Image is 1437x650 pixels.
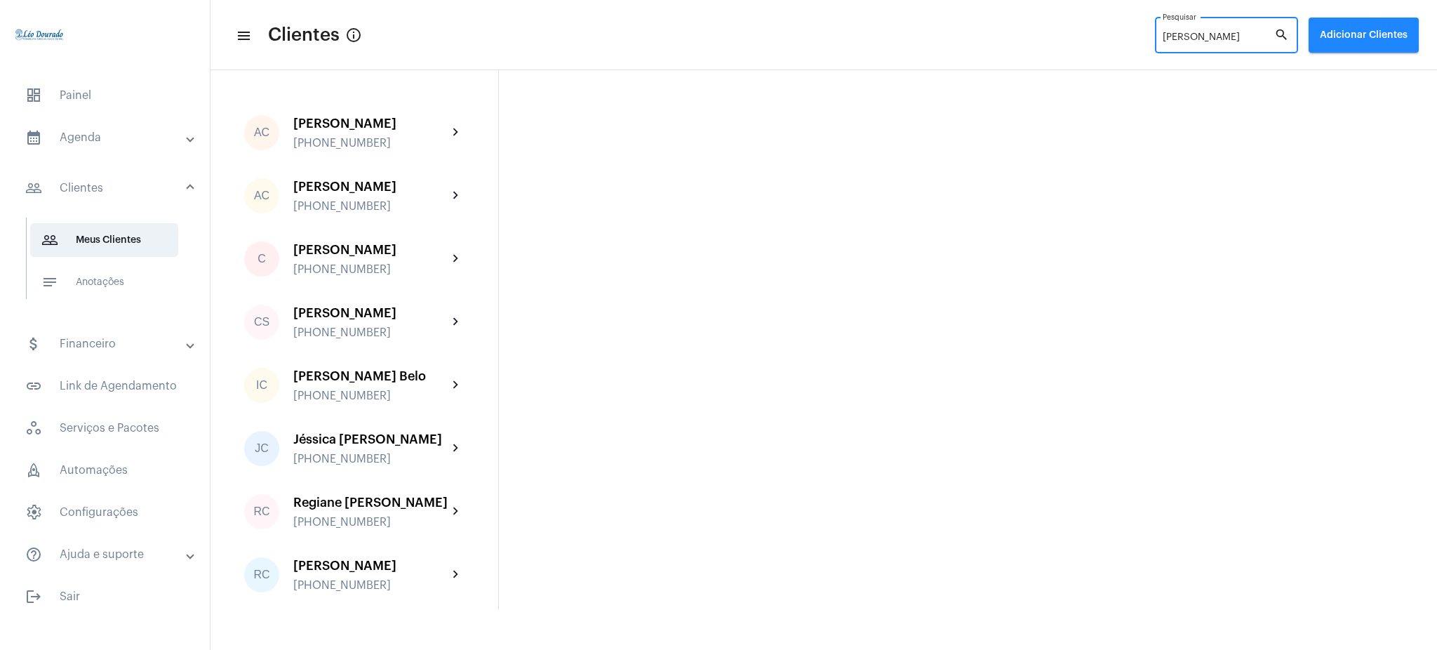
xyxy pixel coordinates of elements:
[25,180,187,197] mat-panel-title: Clientes
[268,24,340,46] span: Clientes
[25,588,42,605] mat-icon: sidenav icon
[14,453,196,487] span: Automações
[448,377,464,394] mat-icon: chevron_right
[293,453,448,465] div: [PHONE_NUMBER]
[8,538,210,571] mat-expansion-panel-header: sidenav iconAjuda e suporte
[293,496,448,510] div: Regiane [PERSON_NAME]
[8,211,210,319] div: sidenav iconClientes
[244,494,279,529] div: RC
[293,390,448,402] div: [PHONE_NUMBER]
[293,326,448,339] div: [PHONE_NUMBER]
[293,559,448,573] div: [PERSON_NAME]
[41,274,58,291] mat-icon: sidenav icon
[345,27,362,44] mat-icon: Button that displays a tooltip when focused or hovered over
[293,180,448,194] div: [PERSON_NAME]
[244,557,279,592] div: RC
[448,503,464,520] mat-icon: chevron_right
[448,124,464,141] mat-icon: chevron_right
[1320,30,1408,40] span: Adicionar Clientes
[244,178,279,213] div: AC
[448,314,464,331] mat-icon: chevron_right
[41,232,58,248] mat-icon: sidenav icon
[448,187,464,204] mat-icon: chevron_right
[293,243,448,257] div: [PERSON_NAME]
[25,546,42,563] mat-icon: sidenav icon
[293,263,448,276] div: [PHONE_NUMBER]
[293,137,448,150] div: [PHONE_NUMBER]
[340,21,368,49] button: Button that displays a tooltip when focused or hovered over
[293,432,448,446] div: Jéssica [PERSON_NAME]
[25,462,42,479] span: sidenav icon
[25,546,187,563] mat-panel-title: Ajuda e suporte
[8,166,210,211] mat-expansion-panel-header: sidenav iconClientes
[30,265,178,299] span: Anotações
[293,369,448,383] div: [PERSON_NAME] Belo
[244,115,279,150] div: AC
[25,336,187,352] mat-panel-title: Financeiro
[244,305,279,340] div: CS
[448,251,464,267] mat-icon: chevron_right
[14,369,196,403] span: Link de Agendamento
[293,579,448,592] div: [PHONE_NUMBER]
[293,200,448,213] div: [PHONE_NUMBER]
[8,121,210,154] mat-expansion-panel-header: sidenav iconAgenda
[25,504,42,521] span: sidenav icon
[14,79,196,112] span: Painel
[1309,18,1419,53] button: Adicionar Clientes
[25,180,42,197] mat-icon: sidenav icon
[293,117,448,131] div: [PERSON_NAME]
[14,580,196,613] span: Sair
[244,368,279,403] div: IC
[236,27,250,44] mat-icon: sidenav icon
[244,241,279,277] div: C
[25,378,42,394] mat-icon: sidenav icon
[25,129,187,146] mat-panel-title: Agenda
[25,87,42,104] span: sidenav icon
[14,411,196,445] span: Serviços e Pacotes
[448,440,464,457] mat-icon: chevron_right
[1163,32,1274,44] input: Pesquisar
[244,431,279,466] div: JC
[448,566,464,583] mat-icon: chevron_right
[11,7,67,63] img: 4c910ca3-f26c-c648-53c7-1a2041c6e520.jpg
[25,129,42,146] mat-icon: sidenav icon
[25,336,42,352] mat-icon: sidenav icon
[1274,27,1291,44] mat-icon: search
[8,327,210,361] mat-expansion-panel-header: sidenav iconFinanceiro
[25,420,42,437] span: sidenav icon
[14,496,196,529] span: Configurações
[293,306,448,320] div: [PERSON_NAME]
[30,223,178,257] span: Meus Clientes
[293,516,448,529] div: [PHONE_NUMBER]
